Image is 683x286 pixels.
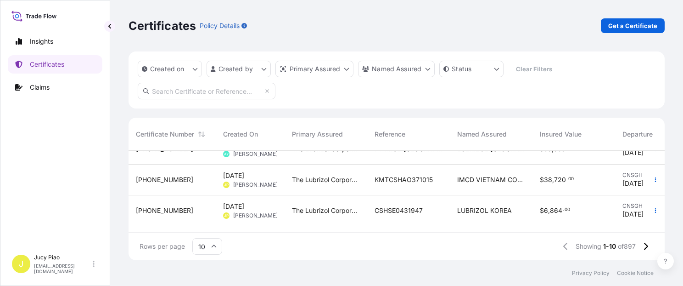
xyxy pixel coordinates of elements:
p: Named Assured [372,64,421,74]
span: 1-10 [603,242,616,251]
a: Cookie Notice [617,269,654,277]
button: Sort [196,129,207,140]
span: [DATE] [622,210,644,219]
span: Insured Value [540,130,582,139]
p: Insights [30,37,53,46]
p: Certificates [129,18,196,33]
span: , [548,207,550,214]
button: createdBy Filter options [207,61,271,77]
span: [PHONE_NUMBER] [136,175,193,184]
a: Claims [8,78,102,97]
p: [EMAIL_ADDRESS][DOMAIN_NAME] [34,263,91,274]
span: [PERSON_NAME] [233,181,278,189]
a: Privacy Policy [572,269,610,277]
span: [PHONE_NUMBER] [136,206,193,215]
p: Status [452,64,471,74]
span: of 897 [618,242,636,251]
span: Showing [576,242,601,251]
span: [PERSON_NAME] [233,212,278,219]
span: $ [540,146,544,152]
a: Certificates [8,55,102,74]
input: Search Certificate or Reference... [138,83,275,99]
span: CNSGH [622,202,677,210]
p: Created on [150,64,185,74]
span: The Lubrizol Corporation [292,206,360,215]
span: The Lubrizol Corporation [292,175,360,184]
span: CNSGH [622,172,677,179]
span: JP [224,180,229,189]
span: [DATE] [622,179,644,188]
span: 864 [550,207,562,214]
span: , [552,177,554,183]
span: Named Assured [457,130,507,139]
p: Created by [218,64,253,74]
span: AY [224,149,229,159]
span: IMCD VIETNAM COMPANY LIMITED [457,175,525,184]
a: Get a Certificate [601,18,665,33]
p: Policy Details [200,21,240,30]
span: 00 [565,208,570,212]
p: Certificates [30,60,64,69]
span: . [563,208,564,212]
span: [DATE] [622,148,644,157]
span: [PERSON_NAME] [233,150,278,158]
span: LUBRIZOL KOREA [457,206,512,215]
span: 58 [544,146,552,152]
span: JP [224,211,229,220]
span: Certificate Number [136,130,194,139]
span: Created On [223,130,258,139]
a: Insights [8,32,102,51]
span: Rows per page [140,242,185,251]
span: 38 [544,177,552,183]
span: 00 [568,177,574,181]
span: $ [540,207,544,214]
span: 855 [554,146,565,152]
span: $ [540,177,544,183]
span: [DATE] [223,202,244,211]
span: 6 [544,207,548,214]
p: Claims [30,83,50,92]
button: createdOn Filter options [138,61,202,77]
span: CSHSE0431947 [375,206,423,215]
span: , [552,146,554,152]
span: KMTCSHAO371015 [375,175,433,184]
p: Clear Filters [516,64,552,74]
button: certificateStatus Filter options [439,61,504,77]
span: . [566,177,568,181]
p: Jucy Piao [34,254,91,261]
span: J [19,259,23,269]
button: distributor Filter options [275,61,353,77]
span: Departure [622,130,653,139]
button: Clear Filters [508,62,560,76]
p: Primary Assured [290,64,340,74]
span: 720 [554,177,566,183]
p: Get a Certificate [608,21,657,30]
span: [DATE] [223,171,244,180]
span: Primary Assured [292,130,343,139]
span: Reference [375,130,405,139]
button: cargoOwner Filter options [358,61,435,77]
